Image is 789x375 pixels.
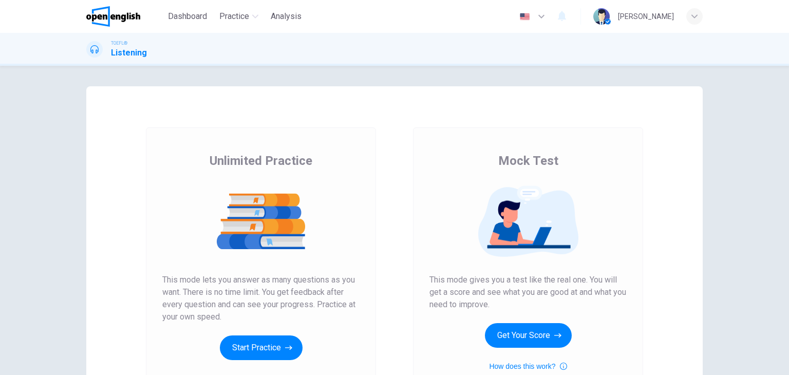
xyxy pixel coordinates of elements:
[168,10,207,23] span: Dashboard
[111,40,127,47] span: TOEFL®
[215,7,262,26] button: Practice
[162,274,360,323] span: This mode lets you answer as many questions as you want. There is no time limit. You get feedback...
[485,323,572,348] button: Get Your Score
[86,6,164,27] a: OpenEnglish logo
[518,13,531,21] img: en
[210,153,312,169] span: Unlimited Practice
[271,10,302,23] span: Analysis
[220,335,303,360] button: Start Practice
[219,10,249,23] span: Practice
[111,47,147,59] h1: Listening
[489,360,567,372] button: How does this work?
[593,8,610,25] img: Profile picture
[164,7,211,26] button: Dashboard
[498,153,558,169] span: Mock Test
[429,274,627,311] span: This mode gives you a test like the real one. You will get a score and see what you are good at a...
[267,7,306,26] button: Analysis
[618,10,674,23] div: [PERSON_NAME]
[86,6,140,27] img: OpenEnglish logo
